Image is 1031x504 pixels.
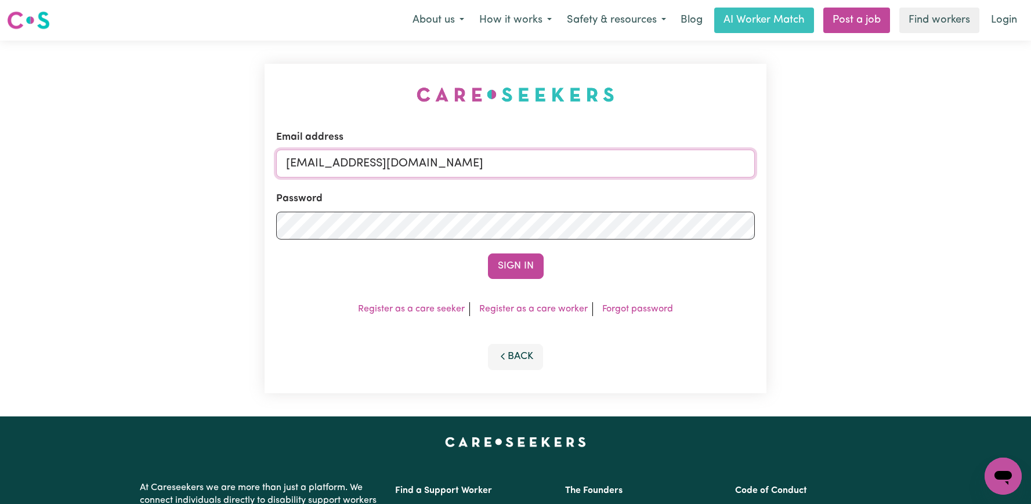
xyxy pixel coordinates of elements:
[735,486,807,495] a: Code of Conduct
[899,8,979,33] a: Find workers
[602,304,673,314] a: Forgot password
[479,304,588,314] a: Register as a care worker
[565,486,623,495] a: The Founders
[358,304,465,314] a: Register as a care seeker
[7,7,50,34] a: Careseekers logo
[472,8,559,32] button: How it works
[276,150,755,177] input: Email address
[276,191,323,206] label: Password
[674,8,710,33] a: Blog
[405,8,472,32] button: About us
[488,344,544,369] button: Back
[984,8,1024,33] a: Login
[559,8,674,32] button: Safety & resources
[7,10,50,31] img: Careseekers logo
[395,486,492,495] a: Find a Support Worker
[276,130,343,145] label: Email address
[488,253,544,279] button: Sign In
[714,8,814,33] a: AI Worker Match
[445,437,586,447] a: Careseekers home page
[823,8,890,33] a: Post a job
[985,458,1022,495] iframe: Button to launch messaging window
